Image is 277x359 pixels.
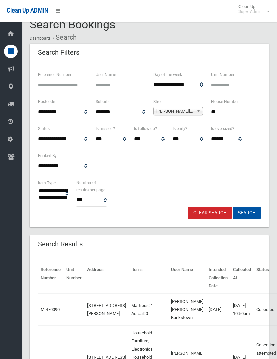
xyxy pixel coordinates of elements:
a: [STREET_ADDRESS][PERSON_NAME] [87,303,126,316]
a: Clear Search [188,207,232,219]
a: Dashboard [30,36,50,41]
label: User Name [96,71,116,78]
th: Address [84,262,129,294]
th: Reference Number [38,262,64,294]
label: Postcode [38,98,55,105]
label: Number of results per page [76,179,107,194]
button: Search [233,207,261,219]
td: [PERSON_NAME] [PERSON_NAME] Bankstown [168,294,206,326]
span: [PERSON_NAME][GEOGRAPHIC_DATA] (BANKSTOWN 2200) [156,107,194,115]
th: Intended Collection Date [206,262,230,294]
label: Booked By [38,152,57,160]
label: Is missed? [96,125,115,133]
header: Search Filters [30,46,87,59]
th: Unit Number [64,262,84,294]
header: Search Results [30,238,91,251]
span: Clean Up ADMIN [7,7,48,14]
label: Is oversized? [211,125,234,133]
td: [DATE] [206,294,230,326]
label: Item Type [38,179,56,187]
td: Mattress: 1 - Actual: 0 [129,294,168,326]
label: Is follow up? [134,125,157,133]
li: Search [51,31,77,44]
span: Search Bookings [30,18,116,31]
small: Super Admin [238,9,262,14]
span: Clean Up [235,4,269,14]
th: User Name [168,262,206,294]
th: Items [129,262,168,294]
label: Reference Number [38,71,71,78]
a: M-470090 [41,307,60,312]
td: [DATE] 10:50am [230,294,254,326]
label: Unit Number [211,71,234,78]
label: Suburb [96,98,109,105]
th: Collected At [230,262,254,294]
label: Day of the week [153,71,182,78]
label: Street [153,98,164,105]
label: Status [38,125,50,133]
label: House Number [211,98,239,105]
label: Is early? [173,125,187,133]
